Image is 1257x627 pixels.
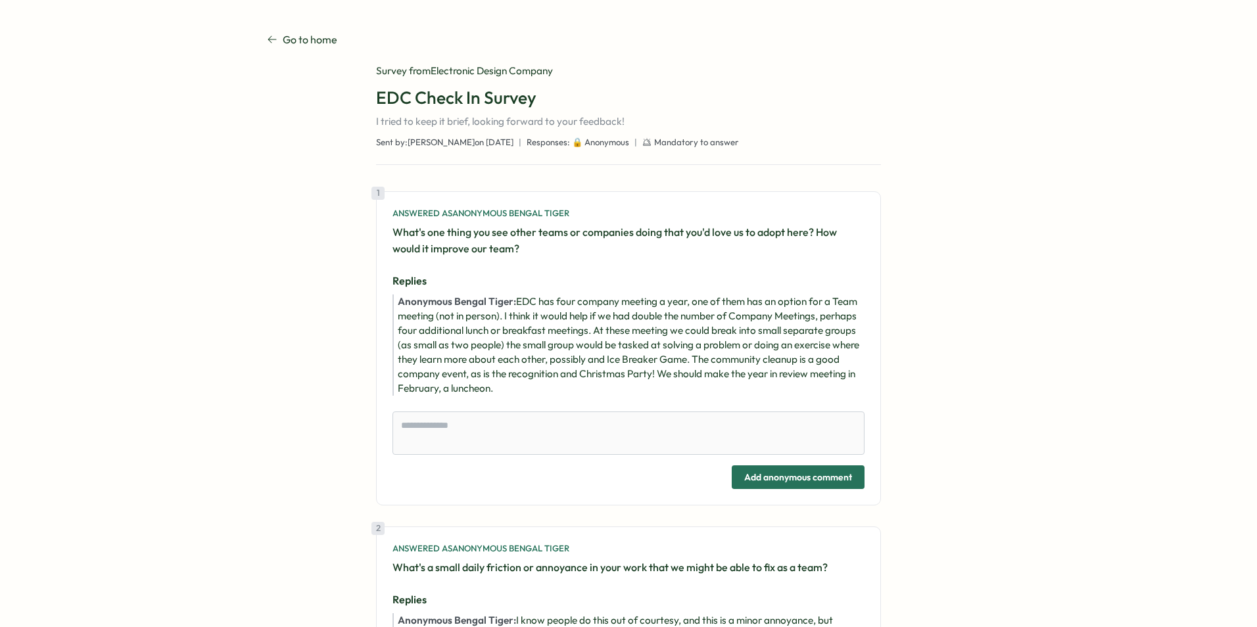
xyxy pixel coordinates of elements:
[392,273,865,289] p: Replies
[376,114,881,129] p: I tried to keep it brief, looking forward to your feedback!
[398,614,516,626] span: Anonymous Bengal Tiger :
[732,465,865,489] button: Add anonymous comment
[392,592,865,608] p: Replies
[654,137,739,149] span: Mandatory to answer
[392,559,865,576] p: What's a small daily friction or annoyance in your work that we might be able to fix as a team?
[376,137,513,149] span: Sent by: [PERSON_NAME] on [DATE]
[392,208,865,220] div: Answered as Anonymous Bengal Tiger
[371,522,385,535] div: 2
[527,137,629,149] span: Responses: 🔒 Anonymous
[519,137,521,149] span: |
[744,466,852,488] span: Add anonymous comment
[392,543,865,555] div: Answered as Anonymous Bengal Tiger
[267,32,337,48] a: Go to home
[634,137,637,149] span: |
[392,224,865,257] p: What's one thing you see other teams or companies doing that you'd love us to adopt here? How wou...
[376,86,881,109] h1: EDC Check In Survey
[376,64,881,78] div: Survey from Electronic Design Company
[398,295,516,308] span: Anonymous Bengal Tiger :
[371,187,385,200] div: 1
[283,32,337,48] p: Go to home
[398,295,859,394] span: EDC has four company meeting a year, one of them has an option for a Team meeting (not in person)...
